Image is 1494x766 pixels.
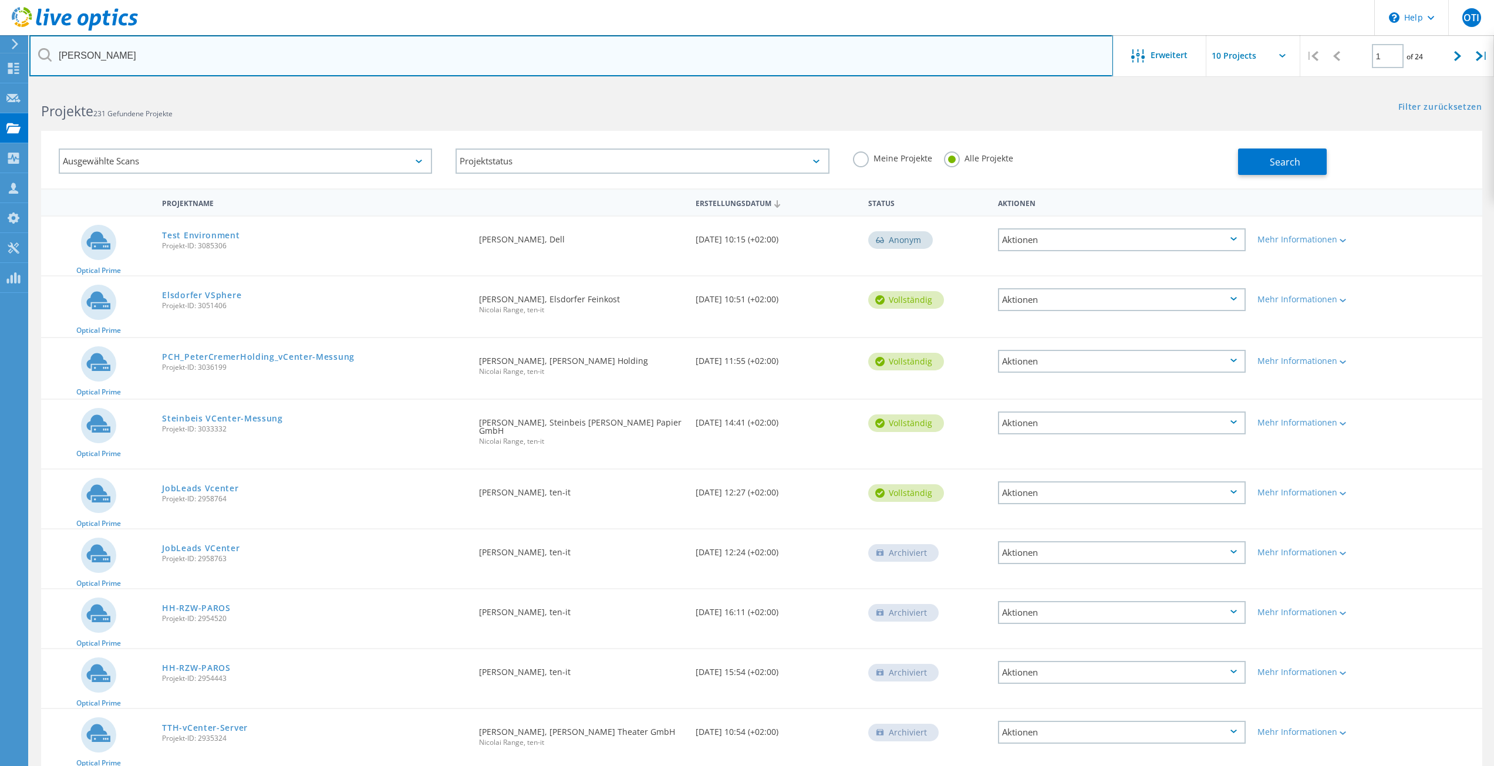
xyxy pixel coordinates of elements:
div: Mehr Informationen [1257,295,1361,303]
input: Projekte nach Namen, Verantwortlichem, ID, Unternehmen usw. suchen [29,35,1113,76]
span: Projekt-ID: 2935324 [162,735,467,742]
div: Mehr Informationen [1257,235,1361,244]
span: Optical Prime [76,640,121,647]
a: PCH_PeterCremerHolding_vCenter-Messung [162,353,355,361]
span: Optical Prime [76,267,121,274]
div: [DATE] 10:54 (+02:00) [690,709,863,748]
div: Aktionen [998,661,1246,684]
span: Nicolai Range, ten-it [479,438,683,445]
div: Aktionen [998,350,1246,373]
a: Elsdorfer VSphere [162,291,241,299]
span: Nicolai Range, ten-it [479,739,683,746]
span: Optical Prime [76,327,121,334]
div: [DATE] 12:27 (+02:00) [690,470,863,508]
div: | [1300,35,1324,77]
div: [PERSON_NAME], [PERSON_NAME] Theater GmbH [473,709,689,758]
a: Steinbeis VCenter-Messung [162,414,283,423]
div: [DATE] 11:55 (+02:00) [690,338,863,377]
span: Projekt-ID: 2958763 [162,555,467,562]
div: [PERSON_NAME], Elsdorfer Feinkost [473,276,689,325]
div: [DATE] 10:51 (+02:00) [690,276,863,315]
span: OTI [1463,13,1479,22]
a: HH-RZW-PAROS [162,604,230,612]
span: Nicolai Range, ten-it [479,306,683,313]
div: [PERSON_NAME], ten-it [473,470,689,508]
span: Projekt-ID: 3036199 [162,364,467,371]
span: Projekt-ID: 3051406 [162,302,467,309]
div: [DATE] 14:41 (+02:00) [690,400,863,438]
div: vollständig [868,353,944,370]
div: Aktionen [998,721,1246,744]
div: Mehr Informationen [1257,728,1361,736]
span: Projekt-ID: 3033332 [162,426,467,433]
div: Status [862,191,992,213]
span: Nicolai Range, ten-it [479,368,683,375]
label: Alle Projekte [944,151,1013,163]
div: Archiviert [868,724,939,741]
div: Anonym [868,231,933,249]
div: vollständig [868,414,944,432]
div: Aktionen [998,541,1246,564]
a: Live Optics Dashboard [12,25,138,33]
div: [PERSON_NAME], [PERSON_NAME] Holding [473,338,689,387]
a: JobLeads VCenter [162,544,240,552]
span: Erweitert [1151,51,1188,59]
a: HH-RZW-PAROS [162,664,230,672]
div: Ausgewählte Scans [59,149,432,174]
span: Search [1270,156,1300,168]
div: Aktionen [998,228,1246,251]
b: Projekte [41,102,93,120]
div: Projektstatus [456,149,829,174]
div: [DATE] 10:15 (+02:00) [690,217,863,255]
button: Search [1238,149,1327,175]
div: Erstellungsdatum [690,191,863,214]
span: Optical Prime [76,389,121,396]
div: Mehr Informationen [1257,548,1361,556]
div: | [1470,35,1494,77]
span: Projekt-ID: 2954520 [162,615,467,622]
div: Aktionen [998,288,1246,311]
div: [PERSON_NAME], ten-it [473,529,689,568]
span: Projekt-ID: 2954443 [162,675,467,682]
a: Filter zurücksetzen [1398,103,1482,113]
span: 231 Gefundene Projekte [93,109,173,119]
div: Mehr Informationen [1257,608,1361,616]
div: Aktionen [998,601,1246,624]
div: Aktionen [998,481,1246,504]
div: Mehr Informationen [1257,357,1361,365]
a: JobLeads Vcenter [162,484,238,492]
div: Mehr Informationen [1257,668,1361,676]
div: vollständig [868,291,944,309]
div: Projektname [156,191,473,213]
div: [PERSON_NAME], Dell [473,217,689,255]
div: [DATE] 12:24 (+02:00) [690,529,863,568]
span: Optical Prime [76,450,121,457]
svg: \n [1389,12,1399,23]
a: Test Environment [162,231,240,239]
div: [PERSON_NAME], ten-it [473,649,689,688]
div: Mehr Informationen [1257,488,1361,497]
div: Aktionen [998,411,1246,434]
label: Meine Projekte [853,151,932,163]
div: Mehr Informationen [1257,419,1361,427]
div: [DATE] 15:54 (+02:00) [690,649,863,688]
span: Optical Prime [76,520,121,527]
span: Projekt-ID: 3085306 [162,242,467,249]
span: Optical Prime [76,580,121,587]
a: TTH-vCenter-Server [162,724,248,732]
span: of 24 [1407,52,1423,62]
div: [DATE] 16:11 (+02:00) [690,589,863,628]
div: Aktionen [992,191,1252,213]
div: [PERSON_NAME], ten-it [473,589,689,628]
div: vollständig [868,484,944,502]
div: [PERSON_NAME], Steinbeis [PERSON_NAME] Papier GmbH [473,400,689,457]
div: Archiviert [868,604,939,622]
span: Projekt-ID: 2958764 [162,495,467,502]
div: Archiviert [868,544,939,562]
span: Optical Prime [76,700,121,707]
div: Archiviert [868,664,939,681]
